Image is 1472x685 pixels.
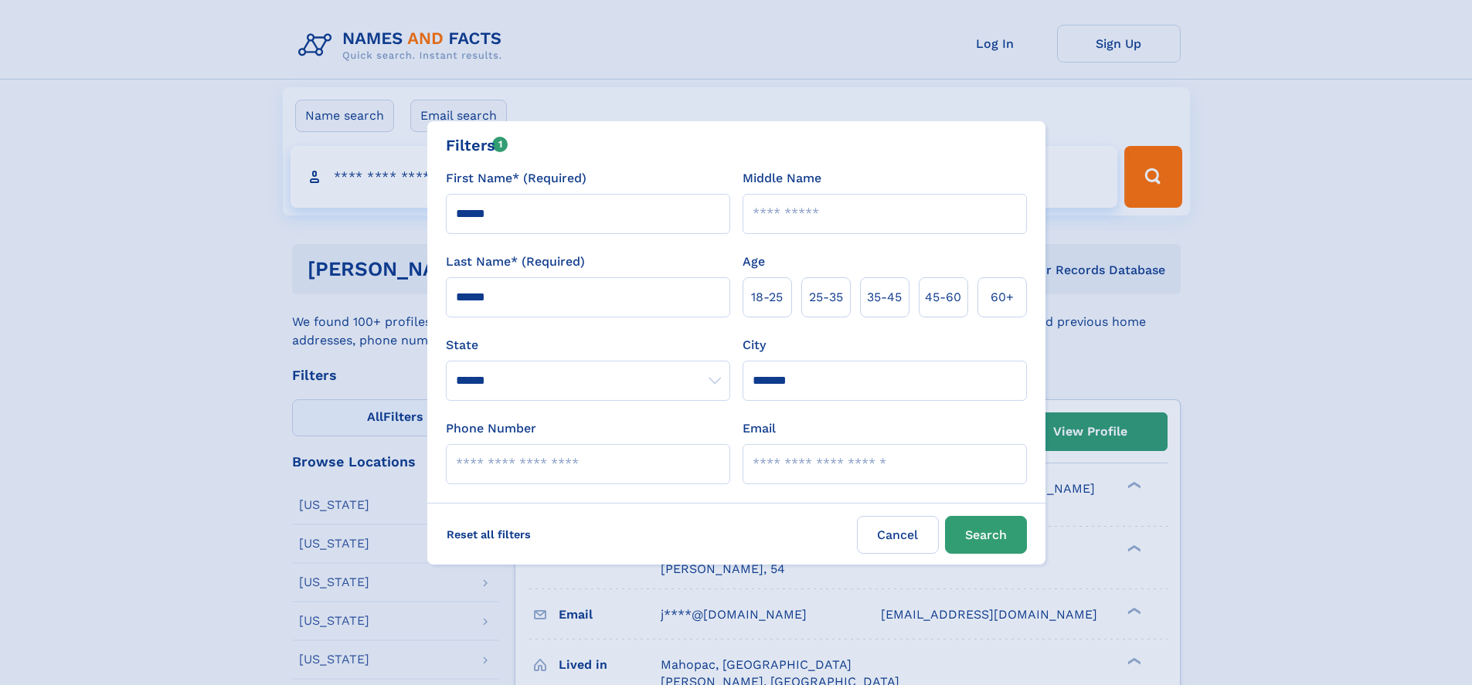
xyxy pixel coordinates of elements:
[446,336,730,354] label: State
[743,419,776,438] label: Email
[437,516,541,553] label: Reset all filters
[446,134,508,157] div: Filters
[446,253,585,271] label: Last Name* (Required)
[809,288,843,307] span: 25‑35
[857,516,939,554] label: Cancel
[743,169,821,188] label: Middle Name
[991,288,1014,307] span: 60+
[446,419,536,438] label: Phone Number
[945,516,1027,554] button: Search
[867,288,902,307] span: 35‑45
[751,288,783,307] span: 18‑25
[743,336,766,354] label: City
[446,169,586,188] label: First Name* (Required)
[925,288,961,307] span: 45‑60
[743,253,765,271] label: Age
